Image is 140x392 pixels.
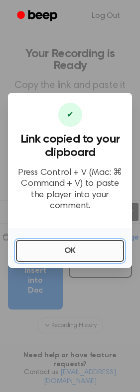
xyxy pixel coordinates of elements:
[82,4,130,28] a: Log Out
[10,6,66,26] a: Beep
[16,133,124,159] h3: Link copied to your clipboard
[16,167,124,212] p: Press Control + V (Mac: ⌘ Command + V) to paste the player into your comment.
[58,103,82,127] div: ✔
[16,240,124,262] button: OK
